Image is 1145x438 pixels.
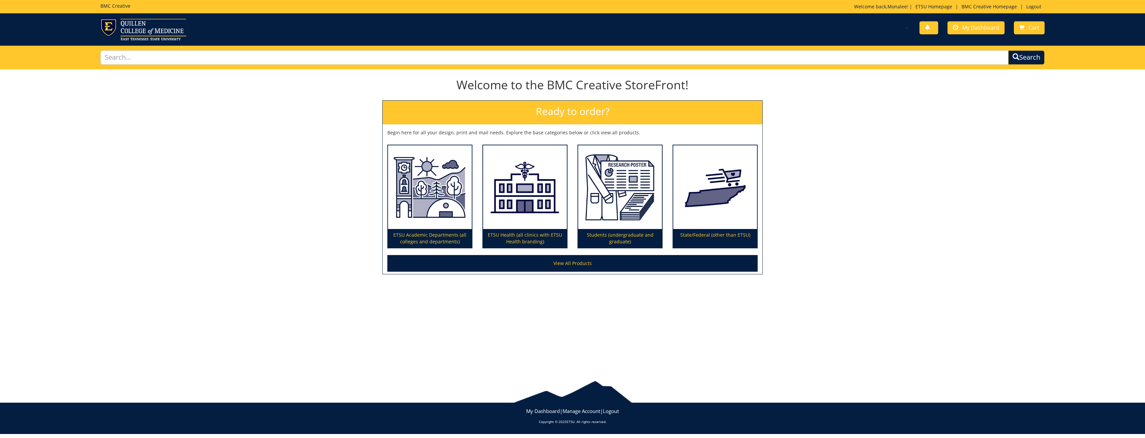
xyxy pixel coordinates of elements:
[854,3,1045,10] p: Welcome back, ! | | |
[100,50,1009,65] input: Search...
[388,145,472,248] a: ETSU Academic Departments (all colleges and departments)
[566,419,575,424] a: ETSU
[673,145,757,229] img: State/Federal (other than ETSU)
[483,145,567,248] a: ETSU Health (all clinics with ETSU Health branding)
[578,145,662,229] img: Students (undergraduate and graduate)
[562,408,600,414] a: Manage Account
[887,3,907,10] a: Monalee
[673,229,757,248] p: State/Federal (other than ETSU)
[526,408,560,414] a: My Dashboard
[483,229,567,248] p: ETSU Health (all clinics with ETSU Health branding)
[603,408,619,414] a: Logout
[578,229,662,248] p: Students (undergraduate and graduate)
[382,78,763,92] h1: Welcome to the BMC Creative StoreFront!
[1023,3,1045,10] a: Logout
[673,145,757,248] a: State/Federal (other than ETSU)
[383,101,762,124] h2: Ready to order?
[947,21,1005,34] a: My Dashboard
[1008,50,1045,65] button: Search
[1014,21,1045,34] a: Cart
[387,255,758,272] a: View All Products
[912,3,956,10] a: ETSU Homepage
[962,24,999,31] span: My Dashboard
[100,19,186,40] img: ETSU logo
[100,3,130,8] h5: BMC Creative
[958,3,1020,10] a: BMC Creative Homepage
[483,145,567,229] img: ETSU Health (all clinics with ETSU Health branding)
[388,145,472,229] img: ETSU Academic Departments (all colleges and departments)
[1029,24,1039,31] span: Cart
[388,229,472,248] p: ETSU Academic Departments (all colleges and departments)
[387,129,758,136] p: Begin here for all your design, print and mail needs. Explore the base categories below or click ...
[578,145,662,248] a: Students (undergraduate and graduate)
